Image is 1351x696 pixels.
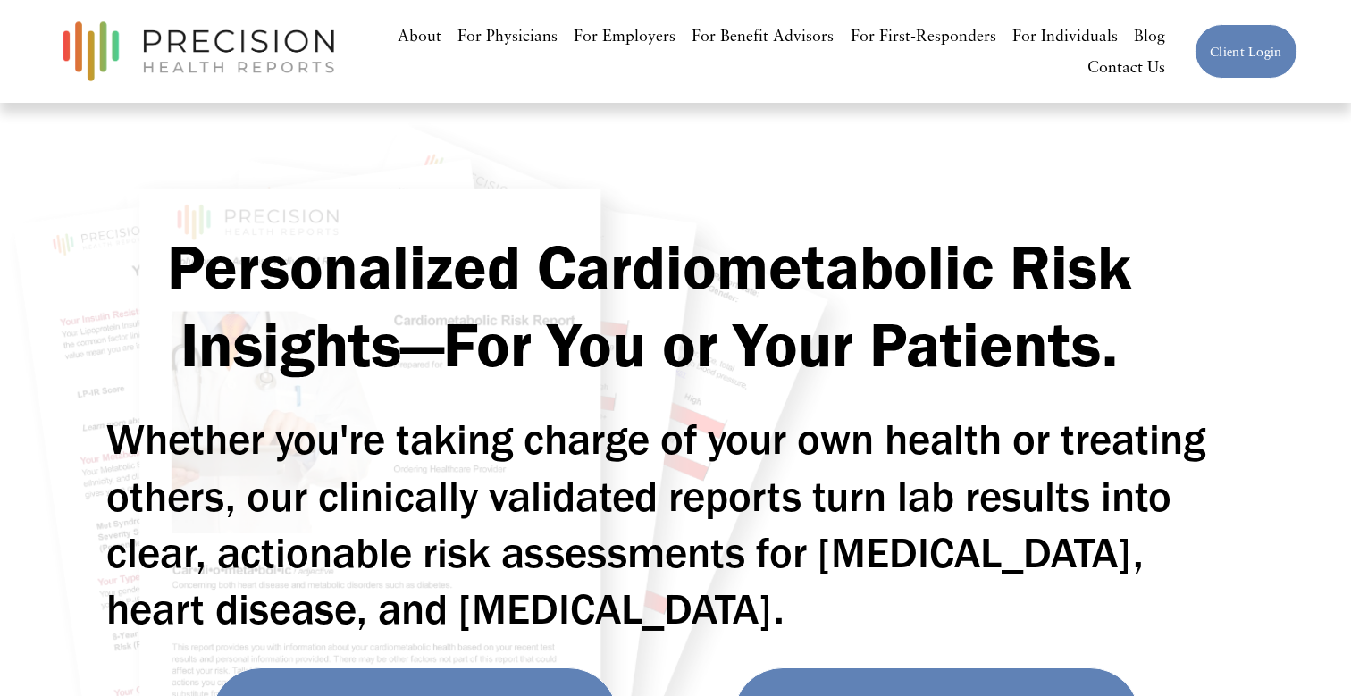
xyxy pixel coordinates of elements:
a: For Physicians [457,20,558,52]
img: Precision Health Reports [54,13,343,89]
a: Contact Us [1087,52,1165,84]
a: For Employers [574,20,675,52]
a: About [398,20,441,52]
h2: Whether you're taking charge of your own health or treating others, our clinically validated repo... [106,411,1245,637]
a: Client Login [1195,24,1296,79]
a: For Individuals [1012,20,1118,52]
strong: Personalized Cardiometabolic Risk Insights—For You or Your Patients. [167,229,1147,382]
a: For First-Responders [851,20,996,52]
a: Blog [1134,20,1165,52]
a: For Benefit Advisors [692,20,834,52]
